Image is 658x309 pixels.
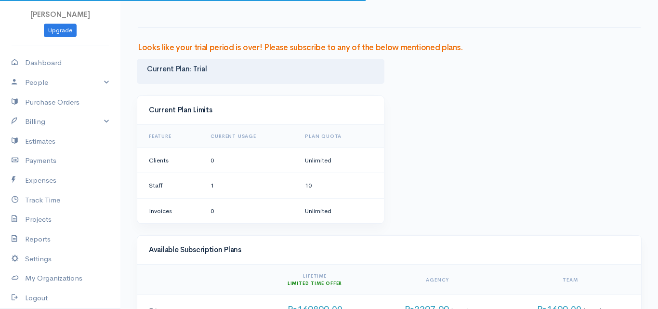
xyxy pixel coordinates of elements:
[149,106,372,114] h4: Current Plan Limits
[138,43,641,53] h3: Looks like your trial period is over! Please subscribe to any of the below mentioned plans.
[203,173,297,199] td: 1
[288,280,342,286] span: Limited Time Offer
[137,125,203,148] th: Feature
[258,265,372,295] th: Lifetime
[137,198,203,223] td: Invoices
[297,198,384,223] td: Unlimited
[149,246,630,254] h4: Available Subscription Plans
[297,125,384,148] th: Plan Quota
[297,173,384,199] td: 10
[137,173,203,199] td: Staff
[372,265,503,295] th: Agency
[203,125,297,148] th: Current Usage
[503,265,641,295] th: Team
[147,65,374,73] h4: Current Plan: Trial
[297,148,384,173] td: Unlimited
[203,198,297,223] td: 0
[44,24,77,38] a: Upgrade
[30,10,90,19] span: [PERSON_NAME]
[203,148,297,173] td: 0
[137,148,203,173] td: Clients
